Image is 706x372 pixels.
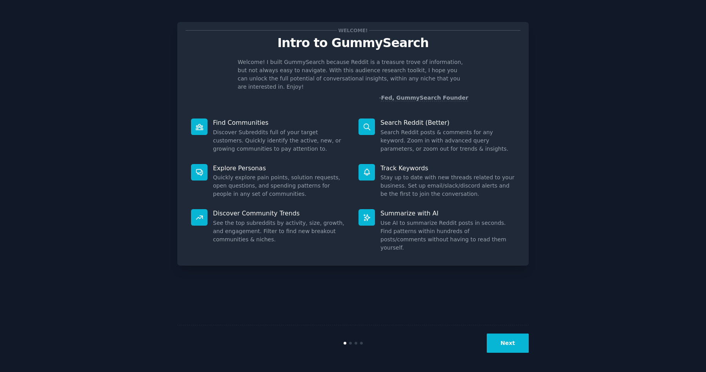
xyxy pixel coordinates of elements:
p: Summarize with AI [380,209,515,217]
p: Intro to GummySearch [186,36,520,50]
p: Discover Community Trends [213,209,348,217]
dd: Use AI to summarize Reddit posts in seconds. Find patterns within hundreds of posts/comments with... [380,219,515,252]
p: Explore Personas [213,164,348,172]
dd: Quickly explore pain points, solution requests, open questions, and spending patterns for people ... [213,173,348,198]
p: Welcome! I built GummySearch because Reddit is a treasure trove of information, but not always ea... [238,58,468,91]
dd: See the top subreddits by activity, size, growth, and engagement. Filter to find new breakout com... [213,219,348,244]
dd: Discover Subreddits full of your target customers. Quickly identify the active, new, or growing c... [213,128,348,153]
a: Fed, GummySearch Founder [381,95,468,101]
p: Find Communities [213,119,348,127]
p: Track Keywords [380,164,515,172]
p: Search Reddit (Better) [380,119,515,127]
dd: Stay up to date with new threads related to your business. Set up email/slack/discord alerts and ... [380,173,515,198]
span: Welcome! [337,26,369,35]
button: Next [487,334,529,353]
dd: Search Reddit posts & comments for any keyword. Zoom in with advanced query parameters, or zoom o... [380,128,515,153]
div: - [379,94,468,102]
